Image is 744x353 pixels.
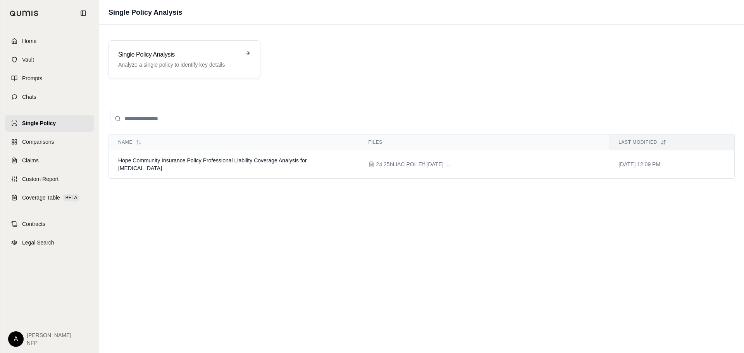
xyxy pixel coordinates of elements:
[5,170,94,188] a: Custom Report
[22,74,42,82] span: Prompts
[5,234,94,251] a: Legal Search
[609,150,734,179] td: [DATE] 12:09 PM
[5,215,94,232] a: Contracts
[22,138,54,146] span: Comparisons
[22,239,54,246] span: Legal Search
[5,133,94,150] a: Comparisons
[27,339,71,347] span: NFP
[376,160,454,168] span: 24 25bLIAC POL Eff 10.24.24 Hope Community Policy No. OPS1586704.pdf
[359,134,610,150] th: Files
[63,194,79,201] span: BETA
[118,61,240,69] p: Analyze a single policy to identify key details
[22,93,36,101] span: Chats
[5,33,94,50] a: Home
[27,331,71,339] span: [PERSON_NAME]
[5,70,94,87] a: Prompts
[22,157,39,164] span: Claims
[8,331,24,347] div: A
[22,175,59,183] span: Custom Report
[22,220,45,228] span: Contracts
[5,88,94,105] a: Chats
[22,37,36,45] span: Home
[10,10,39,16] img: Qumis Logo
[118,157,307,171] span: Hope Community Insurance Policy Professional Liability Coverage Analysis for Psychiatrist
[118,50,240,59] h3: Single Policy Analysis
[5,152,94,169] a: Claims
[118,139,350,145] div: Name
[77,7,90,19] button: Collapse sidebar
[22,56,34,64] span: Vault
[22,119,56,127] span: Single Policy
[22,194,60,201] span: Coverage Table
[618,139,725,145] div: Last modified
[5,115,94,132] a: Single Policy
[5,51,94,68] a: Vault
[5,189,94,206] a: Coverage TableBETA
[108,7,182,18] h1: Single Policy Analysis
